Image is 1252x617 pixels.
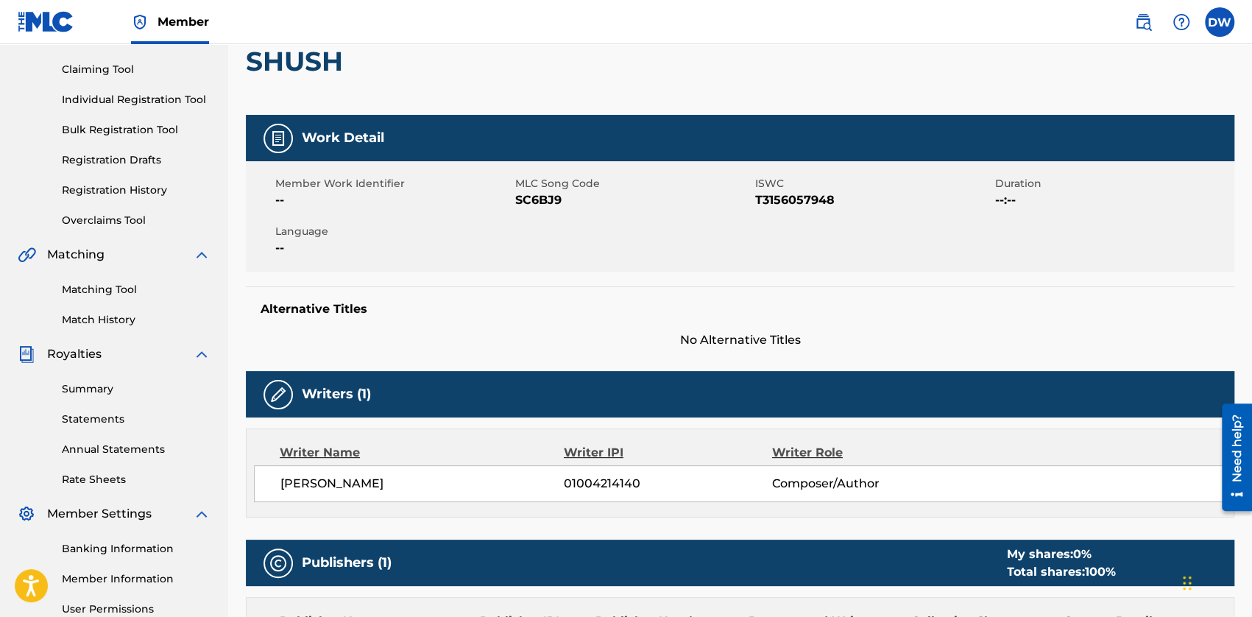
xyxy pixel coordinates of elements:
[62,541,211,557] a: Banking Information
[269,386,287,403] img: Writers
[302,386,371,403] h5: Writers (1)
[62,122,211,138] a: Bulk Registration Tool
[246,331,1234,349] span: No Alternative Titles
[261,302,1220,317] h5: Alternative Titles
[269,130,287,147] img: Work Detail
[772,475,961,493] span: Composer/Author
[62,472,211,487] a: Rate Sheets
[1128,7,1158,37] a: Public Search
[1134,13,1152,31] img: search
[18,246,36,264] img: Matching
[564,444,772,462] div: Writer IPI
[302,554,392,571] h5: Publishers (1)
[515,176,751,191] span: MLC Song Code
[269,554,287,572] img: Publishers
[1007,563,1116,581] div: Total shares:
[994,176,1231,191] span: Duration
[280,444,564,462] div: Writer Name
[18,505,35,523] img: Member Settings
[1205,7,1234,37] div: User Menu
[755,176,991,191] span: ISWC
[1211,398,1252,517] iframe: Resource Center
[62,312,211,328] a: Match History
[47,345,102,363] span: Royalties
[62,183,211,198] a: Registration History
[515,191,751,209] span: SC6BJ9
[62,213,211,228] a: Overclaims Tool
[62,442,211,457] a: Annual Statements
[47,505,152,523] span: Member Settings
[62,412,211,427] a: Statements
[62,92,211,107] a: Individual Registration Tool
[564,475,771,493] span: 01004214140
[275,239,512,257] span: --
[193,345,211,363] img: expand
[275,224,512,239] span: Language
[246,45,350,78] h2: SHUSH
[158,13,209,30] span: Member
[62,381,211,397] a: Summary
[62,282,211,297] a: Matching Tool
[1167,7,1196,37] div: Help
[62,602,211,617] a: User Permissions
[994,191,1231,209] span: --:--
[1085,565,1116,579] span: 100 %
[193,246,211,264] img: expand
[1178,546,1252,617] iframe: Chat Widget
[302,130,384,147] h5: Work Detail
[1183,561,1192,605] div: Drag
[1073,547,1092,561] span: 0 %
[47,246,105,264] span: Matching
[275,191,512,209] span: --
[280,475,564,493] span: [PERSON_NAME]
[62,152,211,168] a: Registration Drafts
[62,62,211,77] a: Claiming Tool
[62,571,211,587] a: Member Information
[131,13,149,31] img: Top Rightsholder
[1173,13,1190,31] img: help
[755,191,991,209] span: T3156057948
[275,176,512,191] span: Member Work Identifier
[193,505,211,523] img: expand
[772,444,961,462] div: Writer Role
[18,11,74,32] img: MLC Logo
[18,345,35,363] img: Royalties
[1007,546,1116,563] div: My shares:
